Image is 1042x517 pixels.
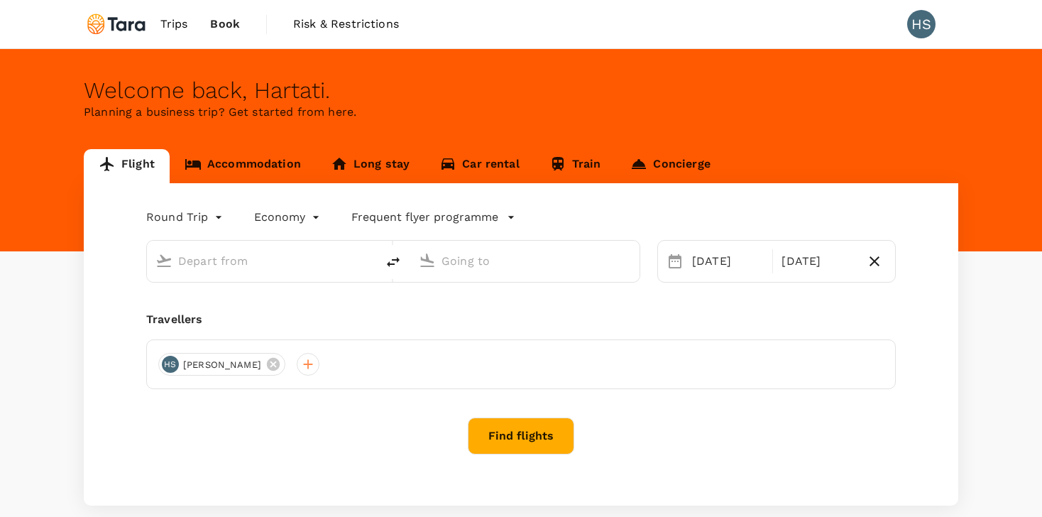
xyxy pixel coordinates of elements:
[376,245,410,279] button: delete
[175,358,270,372] span: [PERSON_NAME]
[84,104,958,121] p: Planning a business trip? Get started from here.
[351,209,498,226] p: Frequent flyer programme
[293,16,399,33] span: Risk & Restrictions
[316,149,424,183] a: Long stay
[158,353,285,376] div: HS[PERSON_NAME]
[351,209,515,226] button: Frequent flyer programme
[366,259,369,262] button: Open
[468,418,574,455] button: Find flights
[776,247,859,276] div: [DATE]
[907,10,936,38] div: HS
[424,149,534,183] a: Car rental
[615,149,725,183] a: Concierge
[160,16,188,33] span: Trips
[442,250,610,272] input: Going to
[84,149,170,183] a: Flight
[162,356,179,373] div: HS
[84,9,149,40] img: Tara Climate Ltd
[178,250,346,272] input: Depart from
[686,247,769,276] div: [DATE]
[84,77,958,104] div: Welcome back , Hartati .
[210,16,240,33] span: Book
[254,206,323,229] div: Economy
[534,149,616,183] a: Train
[146,311,896,328] div: Travellers
[630,259,632,262] button: Open
[170,149,316,183] a: Accommodation
[146,206,226,229] div: Round Trip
